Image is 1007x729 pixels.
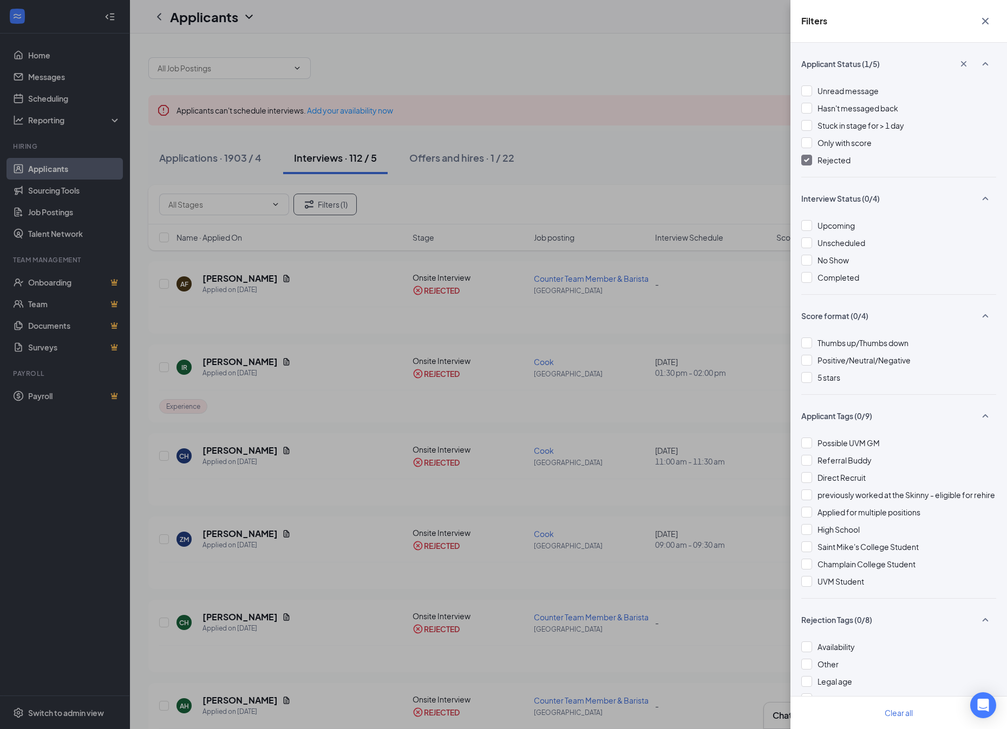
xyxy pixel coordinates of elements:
button: Clear all [872,702,926,724]
span: High School [818,525,860,534]
span: Only with score [818,138,872,148]
svg: SmallChevronUp [979,409,992,422]
span: Applied for multiple positions [818,507,920,517]
svg: SmallChevronUp [979,192,992,205]
span: previously worked at the Skinny - eligible for rehire [818,490,995,500]
span: Possible UVM GM [818,438,880,448]
span: No certification [818,694,872,704]
span: Legal age [818,677,852,686]
span: Positive/Neutral/Negative [818,355,911,365]
span: UVM Student [818,576,864,586]
button: Cross [953,55,975,73]
span: Saint Mike's College Student [818,542,919,552]
button: SmallChevronUp [975,54,996,74]
span: Direct Recruit [818,473,866,482]
button: Cross [975,11,996,31]
span: No Show [818,255,849,265]
span: Score format (0/4) [801,310,868,321]
span: Thumbs up/Thumbs down [818,338,908,348]
span: Upcoming [818,221,855,230]
span: Unread message [818,86,879,96]
div: Open Intercom Messenger [970,692,996,718]
span: Rejection Tags (0/8) [801,614,872,625]
svg: Cross [958,58,969,69]
span: Champlain College Student [818,559,916,569]
span: Stuck in stage for > 1 day [818,121,904,130]
h5: Filters [801,15,827,27]
img: checkbox [804,158,809,162]
svg: SmallChevronUp [979,613,992,626]
button: SmallChevronUp [975,406,996,426]
button: SmallChevronUp [975,609,996,630]
span: Unscheduled [818,238,865,248]
span: 5 stars [818,373,840,382]
span: Availability [818,642,855,652]
span: Applicant Tags (0/9) [801,410,872,421]
span: Applicant Status (1/5) [801,58,880,69]
button: SmallChevronUp [975,306,996,326]
svg: SmallChevronUp [979,309,992,322]
svg: SmallChevronUp [979,57,992,70]
span: Interview Status (0/4) [801,193,880,204]
span: Referral Buddy [818,455,872,465]
span: Completed [818,273,859,282]
span: Other [818,659,839,669]
button: SmallChevronUp [975,188,996,209]
svg: Cross [979,15,992,28]
span: Hasn't messaged back [818,103,898,113]
span: Rejected [818,155,851,165]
